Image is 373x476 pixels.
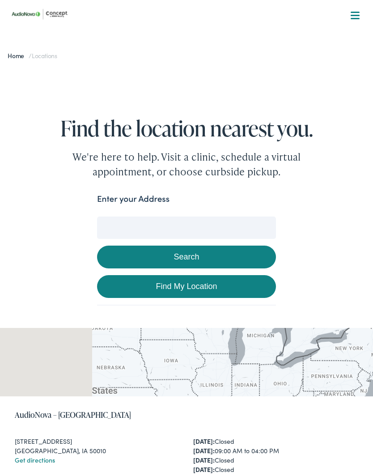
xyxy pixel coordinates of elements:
[8,51,57,60] span: /
[15,446,179,455] div: [GEOGRAPHIC_DATA], IA 50010
[43,149,330,179] div: We're here to help. Visit a clinic, schedule a virtual appointment, or choose curbside pickup.
[165,350,193,378] div: Concept by Iowa Hearing by AudioNova
[154,352,183,380] div: AudioNova
[97,275,276,298] a: Find My Location
[193,465,215,474] strong: [DATE]:
[8,116,366,140] h1: Find the location nearest you.
[176,351,205,379] div: AudioNova
[156,346,184,374] div: Concept by Iowa Hearing by AudioNova
[8,51,29,60] a: Home
[168,340,197,369] div: AudioNova
[193,455,215,464] strong: [DATE]:
[14,36,366,55] a: What We Offer
[15,409,131,420] a: AudioNova – [GEOGRAPHIC_DATA]
[97,192,170,205] label: Enter your Address
[190,349,219,378] div: AudioNova
[193,446,215,455] strong: [DATE]:
[162,354,191,383] div: Concept by Iowa Hearing by AudioNova
[32,51,57,60] span: Locations
[187,352,216,381] div: AudioNova
[15,455,55,464] a: Get directions
[97,217,276,239] input: Enter your address or zip code
[185,340,214,368] div: Concept by Iowa Hearing by AudioNova
[193,437,215,446] strong: [DATE]:
[97,246,276,268] button: Search
[15,437,179,446] div: [STREET_ADDRESS]
[165,356,194,384] div: Concept by Iowa Hearing by AudioNova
